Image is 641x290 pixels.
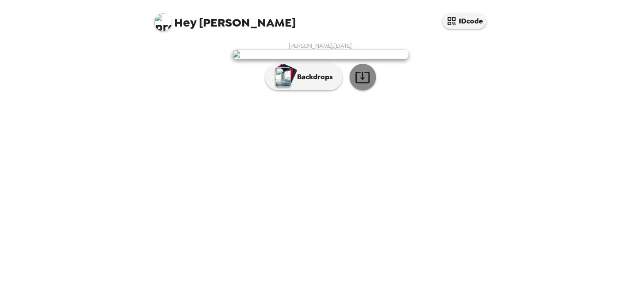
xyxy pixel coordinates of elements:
[289,42,352,50] span: [PERSON_NAME] , [DATE]
[154,9,296,29] span: [PERSON_NAME]
[154,13,172,31] img: profile pic
[174,15,196,31] span: Hey
[443,13,487,29] button: IDcode
[232,50,409,59] img: user
[293,72,333,82] p: Backdrops
[265,64,343,90] button: Backdrops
